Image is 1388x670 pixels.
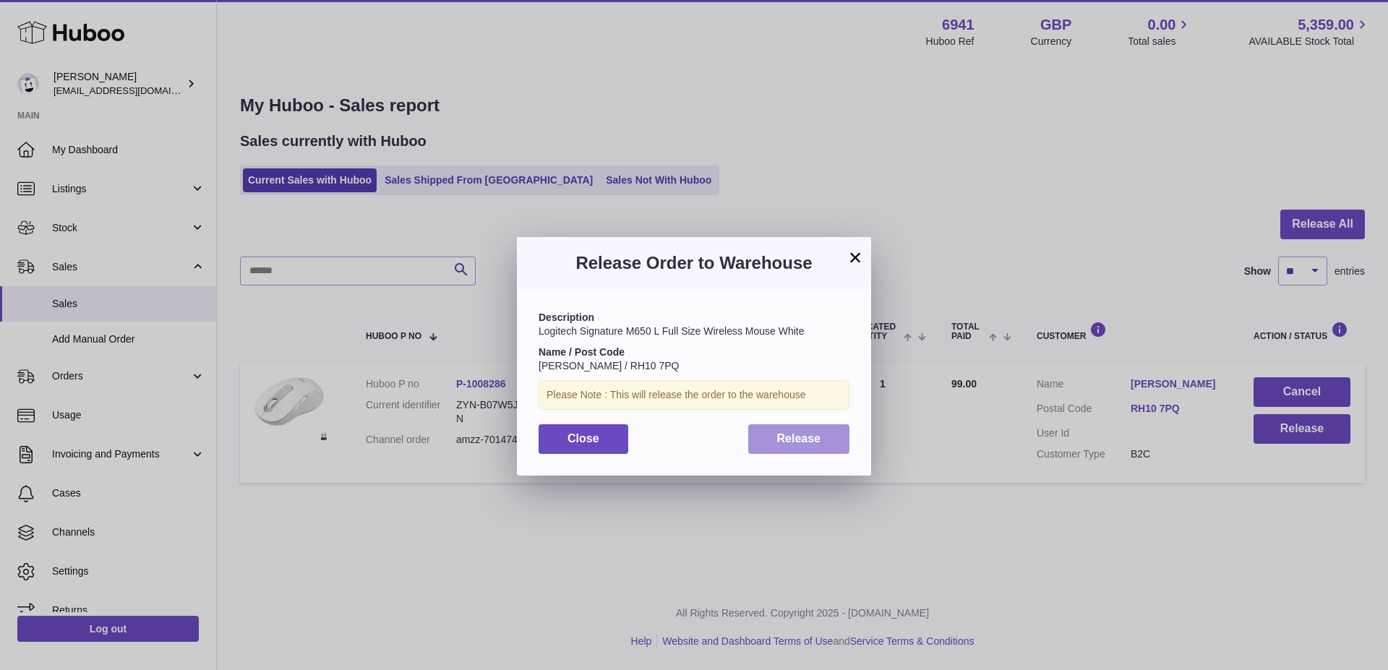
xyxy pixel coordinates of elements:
div: Please Note : This will release the order to the warehouse [539,380,849,410]
strong: Name / Post Code [539,346,625,358]
span: Close [567,432,599,444]
h3: Release Order to Warehouse [539,252,849,275]
span: [PERSON_NAME] / RH10 7PQ [539,360,680,371]
button: Release [748,424,850,454]
span: Release [777,432,821,444]
span: Logitech Signature M650 L Full Size Wireless Mouse White [539,325,805,337]
button: × [847,249,864,266]
strong: Description [539,312,594,323]
button: Close [539,424,628,454]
